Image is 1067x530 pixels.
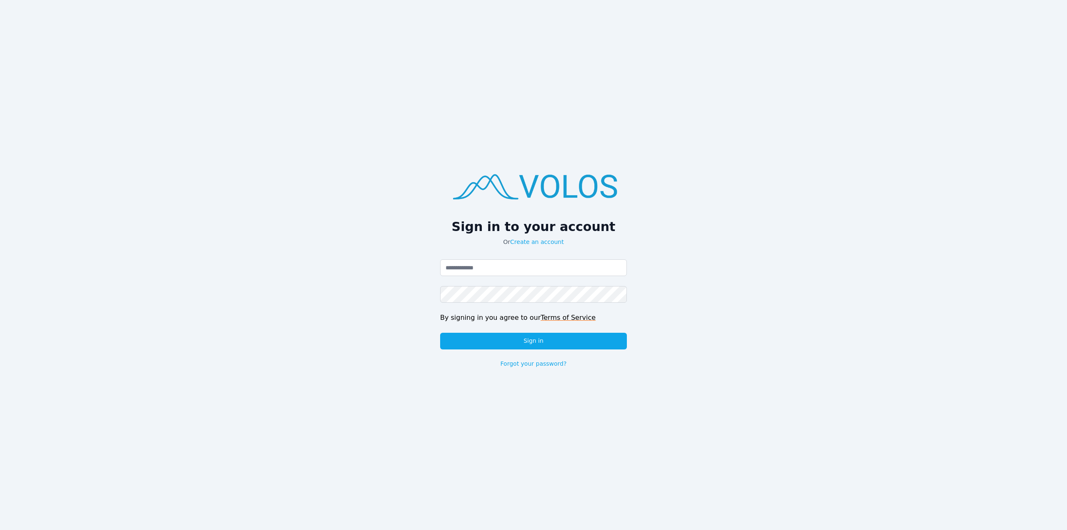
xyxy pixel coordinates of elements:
[501,359,567,368] a: Forgot your password?
[510,239,564,245] a: Create an account
[440,219,627,234] h2: Sign in to your account
[440,238,627,246] p: Or
[440,333,627,349] button: Sign in
[440,313,627,323] div: By signing in you agree to our
[440,162,627,209] img: logo.png
[541,314,596,322] a: Terms of Service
